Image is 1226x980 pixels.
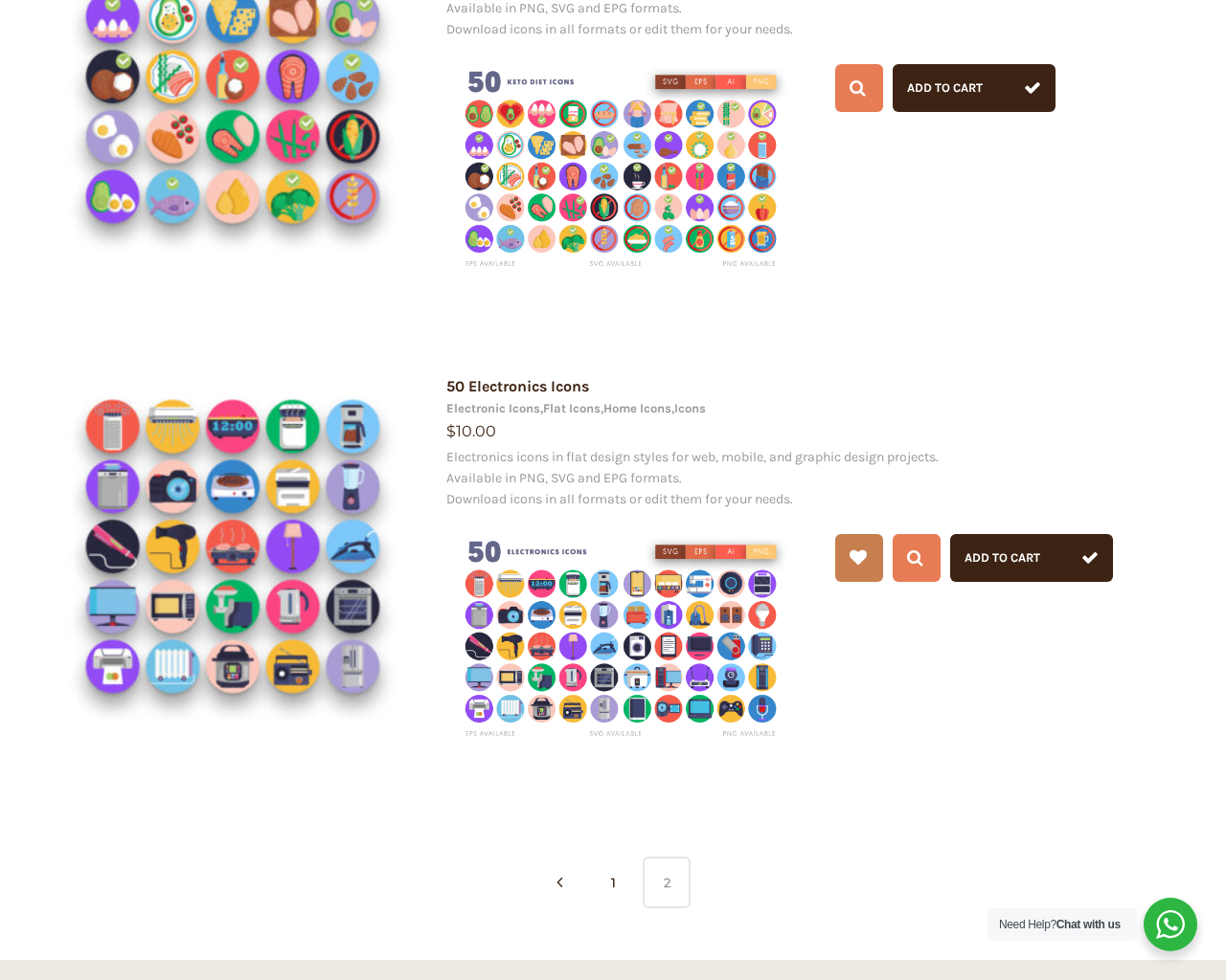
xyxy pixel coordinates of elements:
[643,857,691,908] span: 2
[674,401,706,415] a: Icons
[446,401,540,415] a: Electronic Icons
[57,428,1169,510] p: Electronics icons in flat design styles for web, mobile, and graphic design projects. Available i...
[446,377,589,395] a: 50 Electronics Icons
[965,550,1040,565] span: Add to cart
[1056,918,1121,931] strong: Chat with us
[999,918,1121,931] span: Need Help?
[950,534,1113,582] button: Add to cart
[589,857,637,908] a: 1
[57,371,1169,414] div: , , ,
[543,401,601,415] a: Flat Icons
[446,422,456,440] span: $
[603,401,671,415] a: Home Icons
[907,80,983,95] span: Add to cart
[446,422,496,440] bdi: 10.00
[893,64,1056,112] button: Add to cart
